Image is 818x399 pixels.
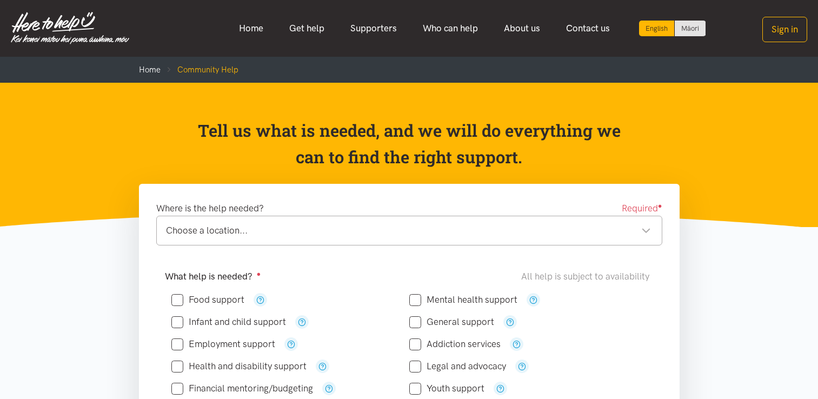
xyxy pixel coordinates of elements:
[171,295,244,304] label: Food support
[194,117,624,171] p: Tell us what is needed, and we will do everything we can to find the right support.
[622,201,662,216] span: Required
[491,17,553,40] a: About us
[171,317,286,327] label: Infant and child support
[156,201,264,216] label: Where is the help needed?
[409,362,506,371] label: Legal and advocacy
[165,269,261,284] label: What help is needed?
[639,21,706,36] div: Language toggle
[553,17,623,40] a: Contact us
[337,17,410,40] a: Supporters
[161,63,238,76] li: Community Help
[11,12,129,44] img: Home
[409,317,494,327] label: General support
[675,21,706,36] a: Switch to Te Reo Māori
[521,269,654,284] div: All help is subject to availability
[139,65,161,75] a: Home
[171,384,313,393] label: Financial mentoring/budgeting
[409,340,501,349] label: Addiction services
[762,17,807,42] button: Sign in
[276,17,337,40] a: Get help
[409,295,517,304] label: Mental health support
[410,17,491,40] a: Who can help
[171,340,275,349] label: Employment support
[257,270,261,278] sup: ●
[166,223,651,238] div: Choose a location...
[171,362,307,371] label: Health and disability support
[658,202,662,210] sup: ●
[639,21,675,36] div: Current language
[226,17,276,40] a: Home
[409,384,484,393] label: Youth support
